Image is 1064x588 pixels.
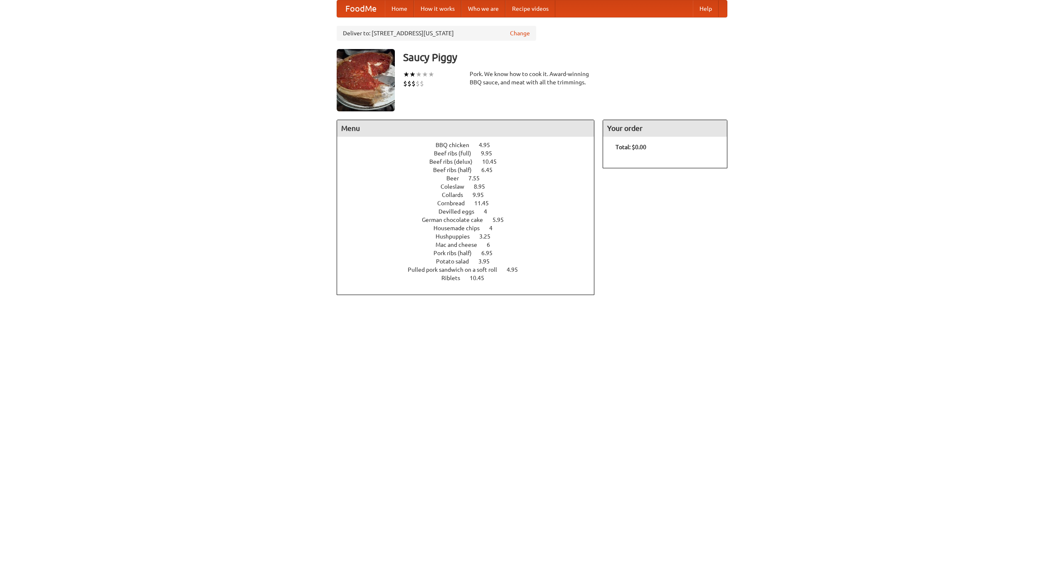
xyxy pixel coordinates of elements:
a: How it works [414,0,461,17]
li: ★ [409,70,416,79]
span: 9.95 [473,192,492,198]
span: 8.95 [474,183,493,190]
span: 6 [487,241,498,248]
span: 6.45 [481,167,501,173]
li: $ [420,79,424,88]
a: Pork ribs (half) 6.95 [433,250,508,256]
a: Housemade chips 4 [433,225,508,231]
a: Devilled eggs 4 [438,208,502,215]
span: 6.95 [481,250,501,256]
span: Hushpuppies [436,233,478,240]
span: Housemade chips [433,225,488,231]
a: Potato salad 3.95 [436,258,505,265]
span: Beer [446,175,467,182]
span: Collards [442,192,471,198]
span: Riblets [441,275,468,281]
li: $ [407,79,411,88]
span: Pork ribs (half) [433,250,480,256]
span: Potato salad [436,258,477,265]
div: Pork. We know how to cook it. Award-winning BBQ sauce, and meat with all the trimmings. [470,70,594,86]
span: 5.95 [493,217,512,223]
span: 10.45 [470,275,493,281]
a: Who we are [461,0,505,17]
span: Mac and cheese [436,241,485,248]
span: Cornbread [437,200,473,207]
b: Total: $0.00 [616,144,646,150]
span: 4 [484,208,495,215]
div: Deliver to: [STREET_ADDRESS][US_STATE] [337,26,536,41]
span: 4.95 [479,142,498,148]
span: 9.95 [481,150,500,157]
span: 3.95 [478,258,498,265]
span: 7.55 [468,175,488,182]
li: ★ [422,70,428,79]
a: Hushpuppies 3.25 [436,233,506,240]
span: Beef ribs (half) [433,167,480,173]
li: ★ [403,70,409,79]
a: Recipe videos [505,0,555,17]
span: Devilled eggs [438,208,483,215]
a: Mac and cheese 6 [436,241,505,248]
span: Coleslaw [441,183,473,190]
li: $ [411,79,416,88]
span: 3.25 [479,233,499,240]
a: FoodMe [337,0,385,17]
a: German chocolate cake 5.95 [422,217,519,223]
span: German chocolate cake [422,217,491,223]
li: $ [403,79,407,88]
span: 11.45 [474,200,497,207]
h3: Saucy Piggy [403,49,727,66]
a: Beef ribs (full) 9.95 [434,150,507,157]
span: Beef ribs (delux) [429,158,481,165]
span: 4.95 [507,266,526,273]
li: $ [416,79,420,88]
a: Beer 7.55 [446,175,495,182]
li: ★ [428,70,434,79]
a: Home [385,0,414,17]
img: angular.jpg [337,49,395,111]
a: BBQ chicken 4.95 [436,142,505,148]
span: 10.45 [482,158,505,165]
a: Coleslaw 8.95 [441,183,500,190]
span: BBQ chicken [436,142,478,148]
li: ★ [416,70,422,79]
h4: Your order [603,120,727,137]
h4: Menu [337,120,594,137]
a: Cornbread 11.45 [437,200,504,207]
a: Help [693,0,719,17]
span: Beef ribs (full) [434,150,480,157]
a: Beef ribs (half) 6.45 [433,167,508,173]
a: Beef ribs (delux) 10.45 [429,158,512,165]
span: 4 [489,225,501,231]
a: Riblets 10.45 [441,275,500,281]
a: Pulled pork sandwich on a soft roll 4.95 [408,266,533,273]
a: Change [510,29,530,37]
span: Pulled pork sandwich on a soft roll [408,266,505,273]
a: Collards 9.95 [442,192,499,198]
